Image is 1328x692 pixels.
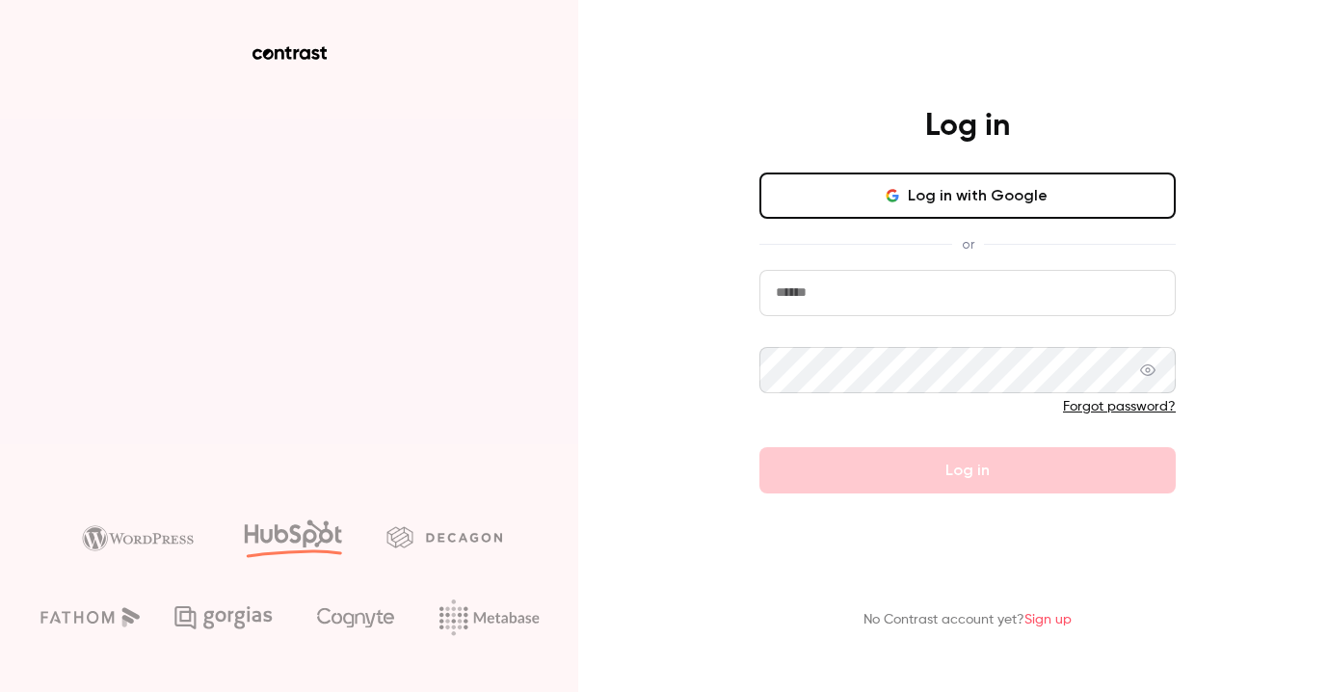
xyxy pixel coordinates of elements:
img: decagon [386,526,502,547]
h4: Log in [925,107,1010,146]
a: Forgot password? [1063,400,1176,413]
p: No Contrast account yet? [863,610,1072,630]
a: Sign up [1024,613,1072,626]
span: or [952,234,984,254]
button: Log in with Google [759,173,1176,219]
